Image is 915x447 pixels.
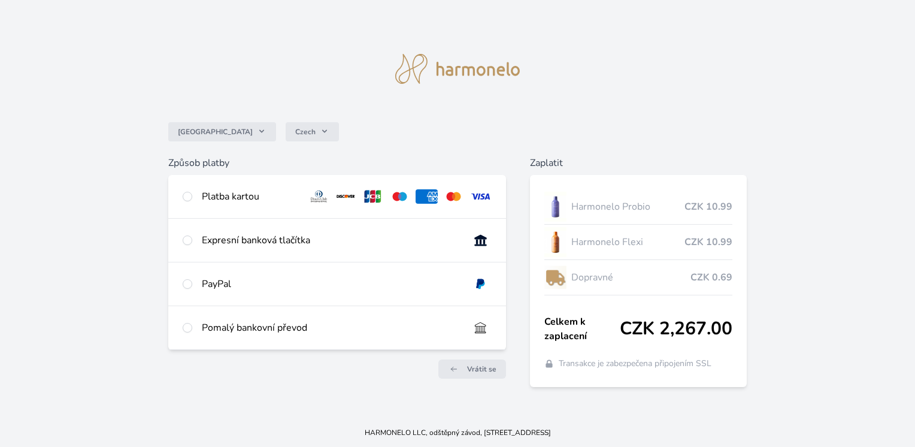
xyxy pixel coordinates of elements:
[684,235,732,249] span: CZK 10.99
[168,122,276,141] button: [GEOGRAPHIC_DATA]
[690,270,732,285] span: CZK 0.69
[202,233,459,247] div: Expresní banková tlačítka
[362,189,384,204] img: jcb.svg
[544,262,567,292] img: delivery-lo.png
[389,189,411,204] img: maestro.svg
[178,127,253,137] span: [GEOGRAPHIC_DATA]
[395,54,520,84] img: logo.svg
[469,321,492,335] img: bankTransfer_IBAN.svg
[571,235,684,249] span: Harmonelo Flexi
[559,358,711,370] span: Transakce je zabezpečena připojením SSL
[286,122,339,141] button: Czech
[467,364,496,374] span: Vrátit se
[620,318,732,340] span: CZK 2,267.00
[544,315,620,343] span: Celkem k zaplacení
[438,360,506,379] a: Vrátit se
[443,189,465,204] img: mc.svg
[295,127,316,137] span: Czech
[469,189,492,204] img: visa.svg
[544,227,567,257] img: CLEAN_FLEXI_se_stinem_x-hi_(1)-lo.jpg
[202,277,459,291] div: PayPal
[335,189,357,204] img: discover.svg
[469,233,492,247] img: onlineBanking_CZ.svg
[469,277,492,291] img: paypal.svg
[308,189,330,204] img: diners.svg
[530,156,747,170] h6: Zaplatit
[544,192,567,222] img: CLEAN_PROBIO_se_stinem_x-lo.jpg
[571,200,684,214] span: Harmonelo Probio
[571,270,690,285] span: Dopravné
[684,200,732,214] span: CZK 10.99
[416,189,438,204] img: amex.svg
[202,189,298,204] div: Platba kartou
[168,156,505,170] h6: Způsob platby
[202,321,459,335] div: Pomalý bankovní převod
